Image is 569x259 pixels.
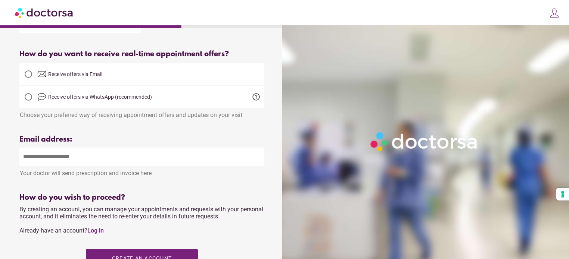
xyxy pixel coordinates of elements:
[48,71,102,77] span: Receive offers via Email
[556,188,569,200] button: Your consent preferences for tracking technologies
[19,206,263,234] span: By creating an account, you can manage your appointments and requests with your personal account,...
[19,193,264,202] div: How do you wish to proceed?
[19,135,264,144] div: Email address:
[19,108,264,119] div: Choose your preferred way of receiving appointment offers and updates on your visit
[252,92,261,101] span: help
[19,166,264,177] div: Your doctor will send prescription and invoice here
[37,92,46,101] img: chat
[549,8,560,18] img: icons8-customer-100.png
[87,227,104,234] a: Log in
[19,50,264,59] div: How do you want to receive real-time appointment offers?
[48,94,152,100] span: Receive offers via WhatsApp (recommended)
[367,129,481,154] img: Logo-Doctorsa-trans-White-partial-flat.png
[15,4,74,21] img: Doctorsa.com
[37,70,46,79] img: email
